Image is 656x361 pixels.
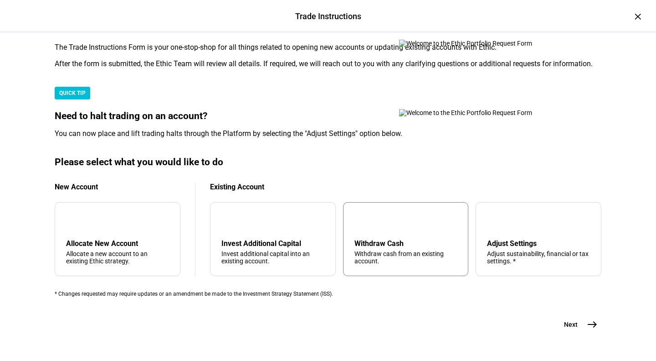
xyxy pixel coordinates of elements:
[223,215,234,226] mat-icon: arrow_downward
[221,250,324,265] div: Invest additional capital into an existing account.
[487,214,502,228] mat-icon: tune
[487,239,590,248] div: Adjust Settings
[55,129,601,138] div: You can now place and lift trading halts through the Platform by selecting the "Adjust Settings" ...
[55,87,90,99] div: QUICK TIP
[553,315,601,334] button: Next
[66,239,169,248] div: Allocate New Account
[356,215,367,226] mat-icon: arrow_upward
[55,43,601,52] div: The Trade Instructions Form is your one-stop-shop for all things related to opening new accounts ...
[55,110,601,122] div: Need to halt trading on an account?
[354,250,457,265] div: Withdraw cash from an existing account.
[55,59,601,68] div: After the form is submitted, the Ethic Team will review all details. If required, we will reach o...
[564,320,578,329] span: Next
[66,250,169,265] div: Allocate a new account to an existing Ethic strategy.
[295,10,361,22] div: Trade Instructions
[55,291,601,297] div: * Changes requested may require updates or an amendment be made to the Investment Strategy Statem...
[630,9,645,24] div: ×
[221,239,324,248] div: Invest Additional Capital
[210,183,601,191] div: Existing Account
[487,250,590,265] div: Adjust sustainability, financial or tax settings. *
[399,40,563,47] img: Welcome to the Ethic Portfolio Request Form
[399,109,563,116] img: Welcome to the Ethic Portfolio Request Form
[55,157,601,168] div: Please select what you would like to do
[587,319,598,330] mat-icon: east
[68,215,79,226] mat-icon: add
[55,183,180,191] div: New Account
[354,239,457,248] div: Withdraw Cash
